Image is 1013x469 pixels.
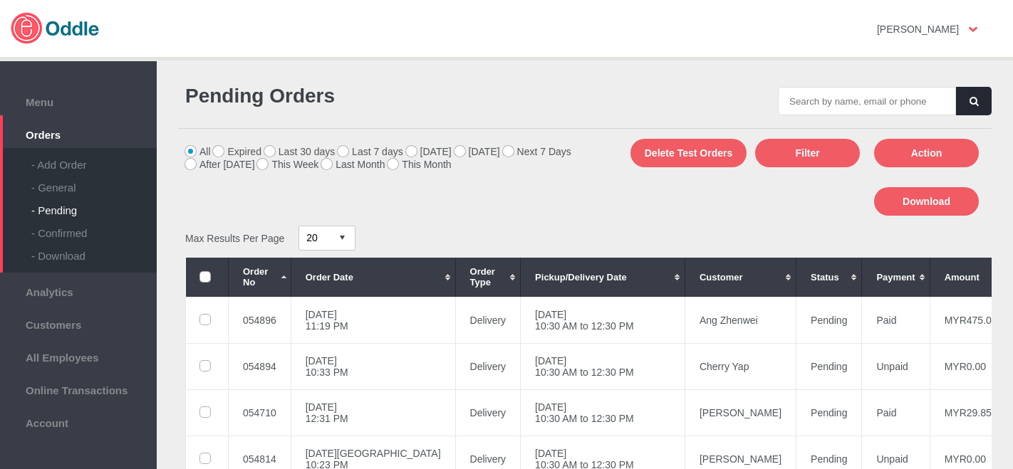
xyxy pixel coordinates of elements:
label: Last 30 days [264,146,335,157]
label: Expired [213,146,261,157]
label: This Week [257,159,318,170]
th: Customer [685,258,796,297]
td: Paid [862,389,930,436]
td: Delivery [455,343,521,389]
button: Filter [755,139,860,167]
td: [DATE] 10:30 AM to 12:30 PM [521,297,685,343]
td: Cherry Yap [685,343,796,389]
td: [PERSON_NAME] [685,389,796,436]
h1: Pending Orders [185,85,578,107]
td: 054710 [229,389,291,436]
label: [DATE] [454,146,500,157]
strong: [PERSON_NAME] [877,23,959,35]
td: Ang Zhenwei [685,297,796,343]
th: Status [796,258,862,297]
td: [DATE] 10:33 PM [291,343,455,389]
th: Payment [862,258,930,297]
div: - General [31,171,157,194]
div: - Download [31,239,157,262]
label: This Month [388,159,451,170]
td: Pending [796,297,862,343]
td: [DATE] 11:19 PM [291,297,455,343]
span: Orders [7,125,150,141]
span: Max Results Per Page [185,232,284,243]
div: - Pending [31,194,157,216]
th: Amount [930,258,1012,297]
input: Search by name, email or phone [778,87,956,115]
div: - Confirmed [31,216,157,239]
td: MYR29.85 [930,389,1012,436]
td: Unpaid [862,343,930,389]
th: Order Type [455,258,521,297]
td: [DATE] 12:31 PM [291,389,455,436]
span: All Employees [7,348,150,364]
label: After [DATE] [185,159,255,170]
th: Order Date [291,258,455,297]
span: Account [7,413,150,429]
span: Online Transactions [7,381,150,396]
button: Delete Test Orders [630,139,747,167]
th: Pickup/Delivery Date [521,258,685,297]
div: - Add Order [31,148,157,171]
td: Pending [796,343,862,389]
td: MYR475.00 [930,297,1012,343]
button: Download [874,187,979,216]
label: Last Month [321,159,385,170]
td: Delivery [455,389,521,436]
th: Order No [229,258,291,297]
span: Analytics [7,283,150,298]
td: 054894 [229,343,291,389]
label: Next 7 Days [503,146,571,157]
img: user-option-arrow.png [969,27,977,32]
label: Last 7 days [338,146,403,157]
td: 054896 [229,297,291,343]
label: [DATE] [406,146,452,157]
td: [DATE] 10:30 AM to 12:30 PM [521,343,685,389]
span: Customers [7,315,150,331]
td: [DATE] 10:30 AM to 12:30 PM [521,389,685,436]
span: Menu [7,93,150,108]
td: Paid [862,297,930,343]
button: Action [874,139,979,167]
td: Delivery [455,297,521,343]
td: MYR0.00 [930,343,1012,389]
label: All [185,146,211,157]
td: Pending [796,389,862,436]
